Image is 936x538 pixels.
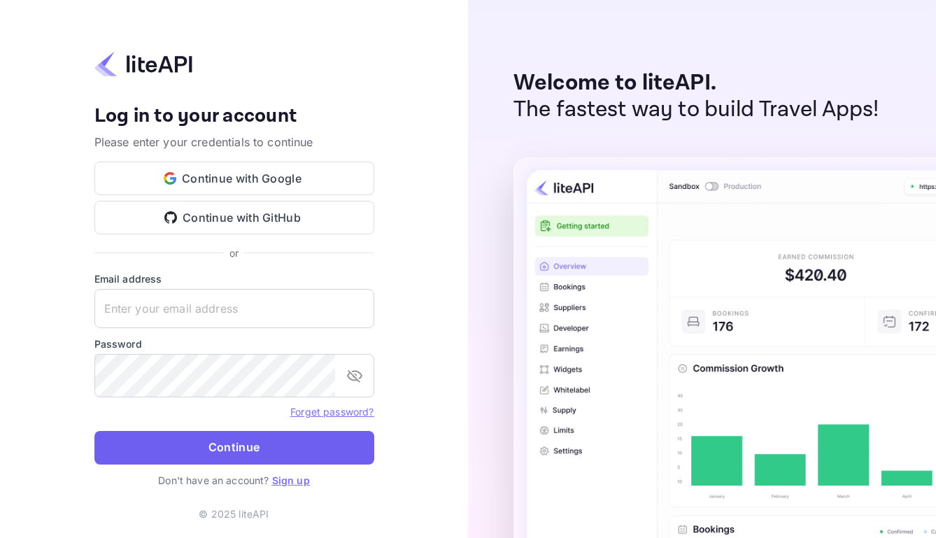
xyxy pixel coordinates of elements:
[94,337,374,351] label: Password
[94,50,192,78] img: liteapi
[94,201,374,234] button: Continue with GitHub
[94,104,374,129] h4: Log in to your account
[290,404,374,418] a: Forget password?
[94,431,374,465] button: Continue
[290,406,374,418] a: Forget password?
[272,474,310,486] a: Sign up
[513,97,879,123] p: The fastest way to build Travel Apps!
[94,271,374,286] label: Email address
[229,246,239,260] p: or
[94,162,374,195] button: Continue with Google
[94,289,374,328] input: Enter your email address
[513,70,879,97] p: Welcome to liteAPI.
[341,362,369,390] button: toggle password visibility
[199,507,269,521] p: © 2025 liteAPI
[94,134,374,150] p: Please enter your credentials to continue
[94,473,374,488] p: Don't have an account?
